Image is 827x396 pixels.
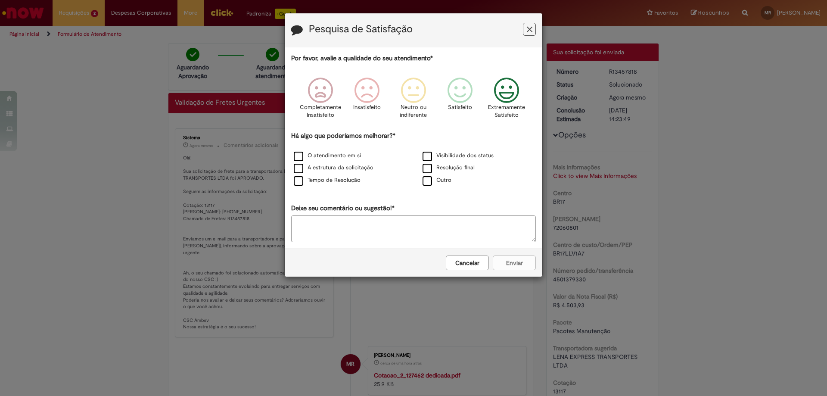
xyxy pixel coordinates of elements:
[298,71,342,130] div: Completamente Insatisfeito
[398,103,429,119] p: Neutro ou indiferente
[423,152,494,160] label: Visibilidade dos status
[438,71,482,130] div: Satisfeito
[423,176,451,184] label: Outro
[294,152,361,160] label: O atendimento em si
[291,54,433,63] label: Por favor, avalie a qualidade do seu atendimento*
[423,164,475,172] label: Resolução final
[345,71,389,130] div: Insatisfeito
[485,71,529,130] div: Extremamente Satisfeito
[309,24,413,35] label: Pesquisa de Satisfação
[300,103,341,119] p: Completamente Insatisfeito
[353,103,381,112] p: Insatisfeito
[291,204,395,213] label: Deixe seu comentário ou sugestão!*
[291,131,536,187] div: Há algo que poderíamos melhorar?*
[294,176,361,184] label: Tempo de Resolução
[488,103,525,119] p: Extremamente Satisfeito
[294,164,373,172] label: A estrutura da solicitação
[446,256,489,270] button: Cancelar
[448,103,472,112] p: Satisfeito
[392,71,435,130] div: Neutro ou indiferente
